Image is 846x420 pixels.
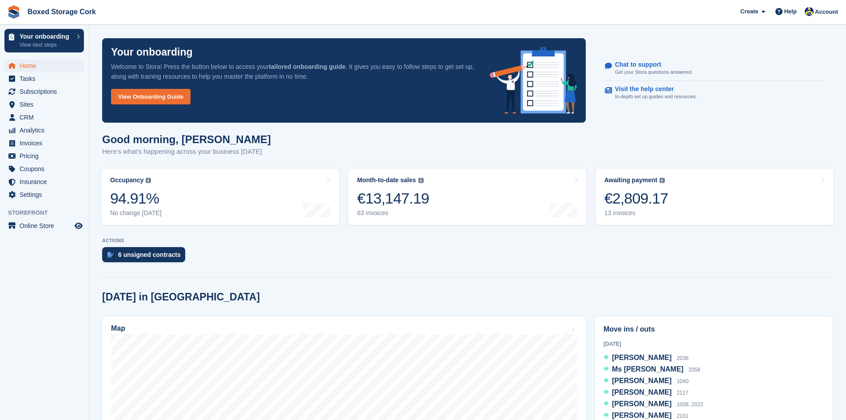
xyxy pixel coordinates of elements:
a: menu [4,111,84,124]
a: Ms [PERSON_NAME] 2058 [604,364,700,376]
p: Welcome to Stora! Press the button below to access your . It gives you easy to follow steps to ge... [111,62,476,81]
span: Invoices [20,137,73,149]
h1: Good morning, [PERSON_NAME] [102,133,271,145]
img: Vincent [805,7,814,16]
strong: tailored onboarding guide [269,63,346,70]
span: [PERSON_NAME] [612,400,671,408]
span: CRM [20,111,73,124]
h2: Move ins / outs [604,324,824,335]
span: [PERSON_NAME] [612,354,671,361]
span: 1008, 2022 [677,401,703,408]
span: Analytics [20,124,73,136]
a: [PERSON_NAME] 2036 [604,352,688,364]
p: Chat to support [615,61,686,68]
span: Home [20,60,73,72]
span: 2058 [688,367,700,373]
span: Create [740,7,758,16]
img: icon-info-grey-7440780725fd019a000dd9b08b2336e03edf1995a4989e88bcd33f0948082b44.svg [146,178,151,183]
img: onboarding-info-6c161a55d2c0e0a8cae90662b2fe09162a5109e8cc188191df67fb4f79e88e88.svg [490,47,577,114]
p: Your onboarding [20,33,72,40]
a: 6 unsigned contracts [102,247,190,267]
span: 2117 [677,390,689,396]
p: Here's what's happening across your business [DATE] [102,147,271,157]
p: Visit the help center [615,85,690,93]
a: [PERSON_NAME] 1008, 2022 [604,399,703,410]
a: menu [4,60,84,72]
div: €2,809.17 [604,189,668,208]
div: Awaiting payment [604,176,658,184]
div: 94.91% [110,189,162,208]
div: 13 invoices [604,209,668,217]
img: stora-icon-8386f47178a22dfd0bd8f6a31ec36ba5ce8667c1dd55bd0f319d3a0aa187defe.svg [7,5,20,19]
div: 63 invoices [357,209,429,217]
span: 1040 [677,378,689,384]
a: menu [4,137,84,149]
h2: [DATE] in [GEOGRAPHIC_DATA] [102,291,260,303]
span: [PERSON_NAME] [612,388,671,396]
span: Online Store [20,220,73,232]
a: menu [4,124,84,136]
img: icon-info-grey-7440780725fd019a000dd9b08b2336e03edf1995a4989e88bcd33f0948082b44.svg [659,178,665,183]
div: €13,147.19 [357,189,429,208]
a: Boxed Storage Cork [24,4,99,19]
a: menu [4,188,84,201]
span: Settings [20,188,73,201]
a: Chat to support Get your Stora questions answered. [605,56,824,81]
span: Sites [20,98,73,111]
p: ACTIONS [102,238,833,244]
div: [DATE] [604,340,824,348]
a: Month-to-date sales €13,147.19 63 invoices [348,168,586,225]
a: menu [4,163,84,175]
span: Storefront [8,208,88,217]
div: Occupancy [110,176,143,184]
img: icon-info-grey-7440780725fd019a000dd9b08b2336e03edf1995a4989e88bcd33f0948082b44.svg [418,178,424,183]
span: Tasks [20,72,73,85]
div: Month-to-date sales [357,176,416,184]
a: Visit the help center In-depth set up guides and resources. [605,81,824,105]
p: Get your Stora questions answered. [615,68,693,76]
span: [PERSON_NAME] [612,377,671,384]
a: menu [4,98,84,111]
span: Coupons [20,163,73,175]
span: Account [815,8,838,16]
a: menu [4,85,84,98]
div: No change [DATE] [110,209,162,217]
a: menu [4,220,84,232]
span: 2036 [677,355,689,361]
span: Pricing [20,150,73,162]
a: Your onboarding View next steps [4,29,84,52]
a: menu [4,150,84,162]
p: Your onboarding [111,47,193,57]
span: Subscriptions [20,85,73,98]
a: Occupancy 94.91% No change [DATE] [101,168,339,225]
h2: Map [111,324,125,332]
a: menu [4,176,84,188]
a: menu [4,72,84,85]
a: [PERSON_NAME] 2117 [604,387,688,399]
a: Awaiting payment €2,809.17 13 invoices [596,168,834,225]
p: In-depth set up guides and resources. [615,93,697,100]
p: View next steps [20,41,72,49]
span: 2101 [677,413,689,419]
span: Ms [PERSON_NAME] [612,365,683,373]
span: [PERSON_NAME] [612,412,671,419]
span: Insurance [20,176,73,188]
a: Preview store [73,220,84,231]
span: Help [784,7,797,16]
div: 6 unsigned contracts [118,251,181,258]
a: View Onboarding Guide [111,89,191,104]
a: [PERSON_NAME] 1040 [604,376,688,387]
img: contract_signature_icon-13c848040528278c33f63329250d36e43548de30e8caae1d1a13099fd9432cc5.svg [107,252,114,257]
